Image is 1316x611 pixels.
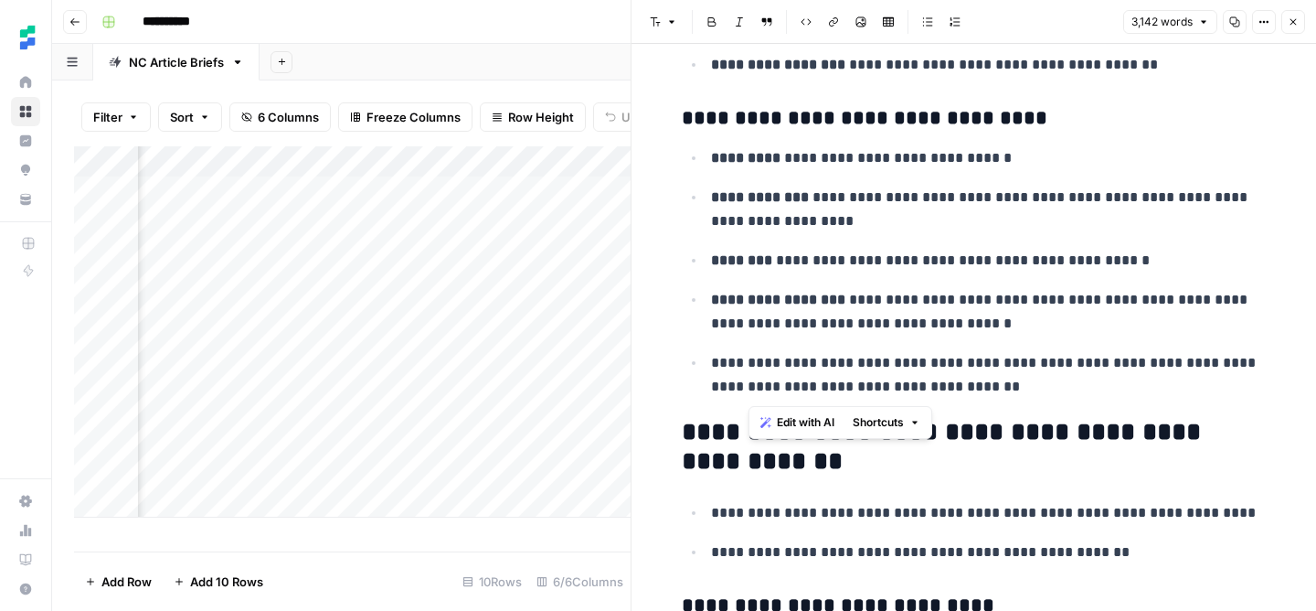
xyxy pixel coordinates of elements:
a: Your Data [11,185,40,214]
span: Undo [621,108,653,126]
a: Settings [11,487,40,516]
div: 10 Rows [455,567,529,596]
button: Add 10 Rows [163,567,274,596]
button: Row Height [480,102,586,132]
span: Add Row [101,573,152,591]
a: Browse [11,97,40,126]
button: 6 Columns [229,102,331,132]
a: Learning Hub [11,545,40,574]
button: Freeze Columns [338,102,472,132]
span: 6 Columns [258,108,319,126]
button: 3,142 words [1123,10,1217,34]
a: Opportunities [11,155,40,185]
button: Workspace: Ten Speed [11,15,40,60]
button: Sort [158,102,222,132]
a: Home [11,68,40,97]
a: NC Article Briefs [93,44,260,80]
span: 3,142 words [1131,14,1193,30]
span: Freeze Columns [366,108,461,126]
div: 6/6 Columns [529,567,631,596]
a: Usage [11,516,40,545]
span: Shortcuts [853,414,904,431]
button: Shortcuts [845,411,928,434]
span: Row Height [508,108,574,126]
button: Undo [593,102,664,132]
span: Edit with AI [777,414,834,431]
a: Insights [11,126,40,155]
button: Help + Support [11,574,40,604]
span: Sort [170,108,194,126]
button: Add Row [74,567,163,596]
span: Filter [93,108,122,126]
button: Edit with AI [753,411,842,434]
span: Add 10 Rows [190,573,263,591]
button: Filter [81,102,151,132]
img: Ten Speed Logo [11,21,44,54]
div: NC Article Briefs [129,53,224,71]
